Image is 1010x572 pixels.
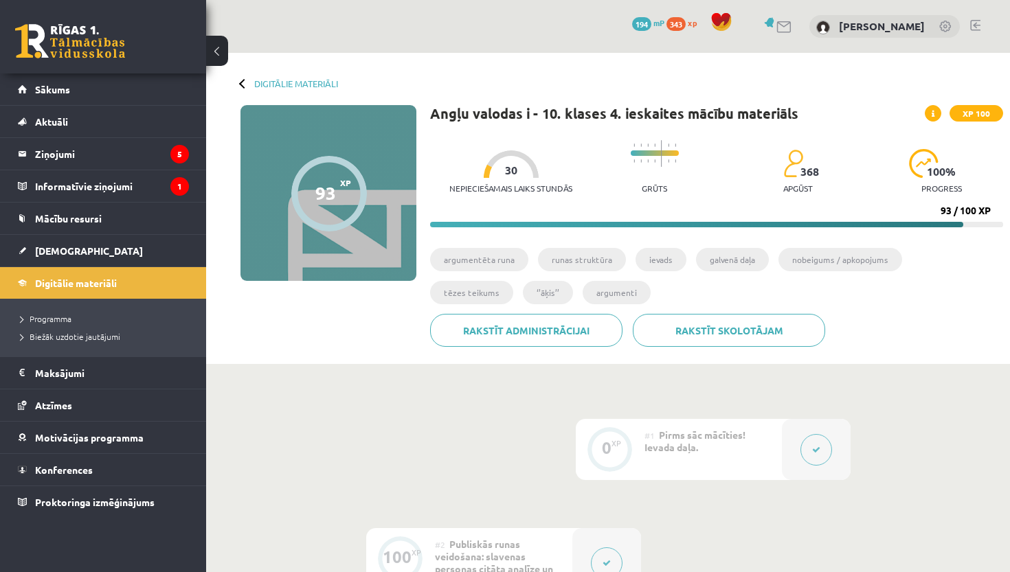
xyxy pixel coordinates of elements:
img: icon-short-line-57e1e144782c952c97e751825c79c345078a6d821885a25fce030b3d8c18986b.svg [633,144,635,147]
i: 5 [170,145,189,163]
span: Programma [21,313,71,324]
span: 368 [800,165,819,178]
a: [PERSON_NAME] [839,19,925,33]
legend: Maksājumi [35,357,189,389]
span: Mācību resursi [35,212,102,225]
li: nobeigums / apkopojums [778,248,902,271]
a: Rīgas 1. Tālmācības vidusskola [15,24,125,58]
span: Motivācijas programma [35,431,144,444]
img: icon-short-line-57e1e144782c952c97e751825c79c345078a6d821885a25fce030b3d8c18986b.svg [640,159,642,163]
a: Maksājumi [18,357,189,389]
legend: Ziņojumi [35,138,189,170]
img: icon-short-line-57e1e144782c952c97e751825c79c345078a6d821885a25fce030b3d8c18986b.svg [675,159,676,163]
a: Rakstīt administrācijai [430,314,622,347]
i: 1 [170,177,189,196]
a: 343 xp [666,17,704,28]
li: argumentēta runa [430,248,528,271]
a: 194 mP [632,17,664,28]
img: icon-short-line-57e1e144782c952c97e751825c79c345078a6d821885a25fce030b3d8c18986b.svg [654,159,655,163]
li: ‘’āķis’’ [523,281,573,304]
div: 93 [315,183,336,203]
p: Grūts [642,183,667,193]
span: Atzīmes [35,399,72,411]
a: Sākums [18,73,189,105]
li: ievads [636,248,686,271]
a: Rakstīt skolotājam [633,314,825,347]
img: Ričards Munde [816,21,830,34]
img: icon-short-line-57e1e144782c952c97e751825c79c345078a6d821885a25fce030b3d8c18986b.svg [668,144,669,147]
span: 194 [632,17,651,31]
div: XP [412,549,421,556]
img: students-c634bb4e5e11cddfef0936a35e636f08e4e9abd3cc4e673bd6f9a4125e45ecb1.svg [783,149,803,178]
a: Biežāk uzdotie jautājumi [21,330,192,343]
a: Aktuāli [18,106,189,137]
img: icon-short-line-57e1e144782c952c97e751825c79c345078a6d821885a25fce030b3d8c18986b.svg [654,144,655,147]
span: XP 100 [950,105,1003,122]
div: 100 [383,551,412,563]
legend: Informatīvie ziņojumi [35,170,189,202]
img: icon-short-line-57e1e144782c952c97e751825c79c345078a6d821885a25fce030b3d8c18986b.svg [640,144,642,147]
span: 100 % [927,165,956,178]
span: 30 [505,164,517,176]
p: progress [921,183,962,193]
span: Proktoringa izmēģinājums [35,496,155,508]
p: apgūst [783,183,813,193]
a: Mācību resursi [18,203,189,234]
span: Aktuāli [35,115,68,128]
li: runas struktūra [538,248,626,271]
a: [DEMOGRAPHIC_DATA] [18,235,189,266]
img: icon-short-line-57e1e144782c952c97e751825c79c345078a6d821885a25fce030b3d8c18986b.svg [633,159,635,163]
a: Programma [21,312,192,325]
div: XP [611,439,621,447]
span: XP [340,178,351,187]
img: icon-short-line-57e1e144782c952c97e751825c79c345078a6d821885a25fce030b3d8c18986b.svg [647,159,649,163]
a: Digitālie materiāli [254,78,338,89]
div: 0 [602,442,611,454]
li: galvenā daļa [696,248,769,271]
span: Konferences [35,464,93,476]
li: tēzes teikums [430,281,513,304]
span: Sākums [35,83,70,95]
a: Proktoringa izmēģinājums [18,486,189,518]
span: Pirms sāc mācīties! Ievada daļa. [644,428,745,453]
a: Informatīvie ziņojumi1 [18,170,189,202]
span: #2 [435,539,445,550]
span: mP [653,17,664,28]
span: 343 [666,17,686,31]
img: icon-progress-161ccf0a02000e728c5f80fcf4c31c7af3da0e1684b2b1d7c360e028c24a22f1.svg [909,149,939,178]
a: Digitālie materiāli [18,267,189,299]
img: icon-short-line-57e1e144782c952c97e751825c79c345078a6d821885a25fce030b3d8c18986b.svg [668,159,669,163]
span: #1 [644,430,655,441]
img: icon-long-line-d9ea69661e0d244f92f715978eff75569469978d946b2353a9bb055b3ed8787d.svg [661,140,662,167]
a: Ziņojumi5 [18,138,189,170]
h1: Angļu valodas i - 10. klases 4. ieskaites mācību materiāls [430,105,798,122]
a: Atzīmes [18,389,189,421]
span: Biežāk uzdotie jautājumi [21,331,120,342]
span: xp [688,17,697,28]
span: Digitālie materiāli [35,277,117,289]
img: icon-short-line-57e1e144782c952c97e751825c79c345078a6d821885a25fce030b3d8c18986b.svg [647,144,649,147]
a: Motivācijas programma [18,422,189,453]
img: icon-short-line-57e1e144782c952c97e751825c79c345078a6d821885a25fce030b3d8c18986b.svg [675,144,676,147]
li: argumenti [583,281,651,304]
span: [DEMOGRAPHIC_DATA] [35,244,143,257]
a: Konferences [18,454,189,485]
p: Nepieciešamais laiks stundās [449,183,572,193]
